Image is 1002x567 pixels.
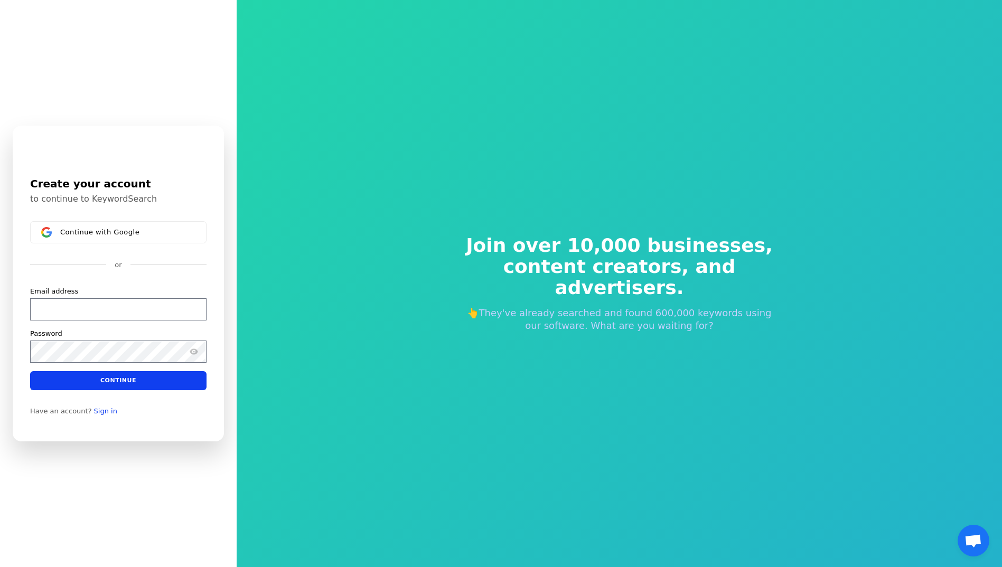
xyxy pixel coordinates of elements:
div: Открытый чат [958,525,989,556]
p: or [115,260,121,270]
label: Password [30,329,62,338]
img: Sign in with Google [41,227,52,238]
span: Join over 10,000 businesses, [459,235,780,256]
label: Email address [30,287,78,296]
button: Sign in with GoogleContinue with Google [30,221,207,243]
span: Continue with Google [60,228,139,237]
span: Have an account? [30,407,92,415]
h1: Create your account [30,176,207,192]
a: Sign in [94,407,117,415]
button: Show password [188,345,200,358]
button: Continue [30,371,207,390]
p: to continue to KeywordSearch [30,194,207,204]
span: content creators, and advertisers. [459,256,780,298]
p: 👆They've already searched and found 600,000 keywords using our software. What are you waiting for? [459,307,780,332]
